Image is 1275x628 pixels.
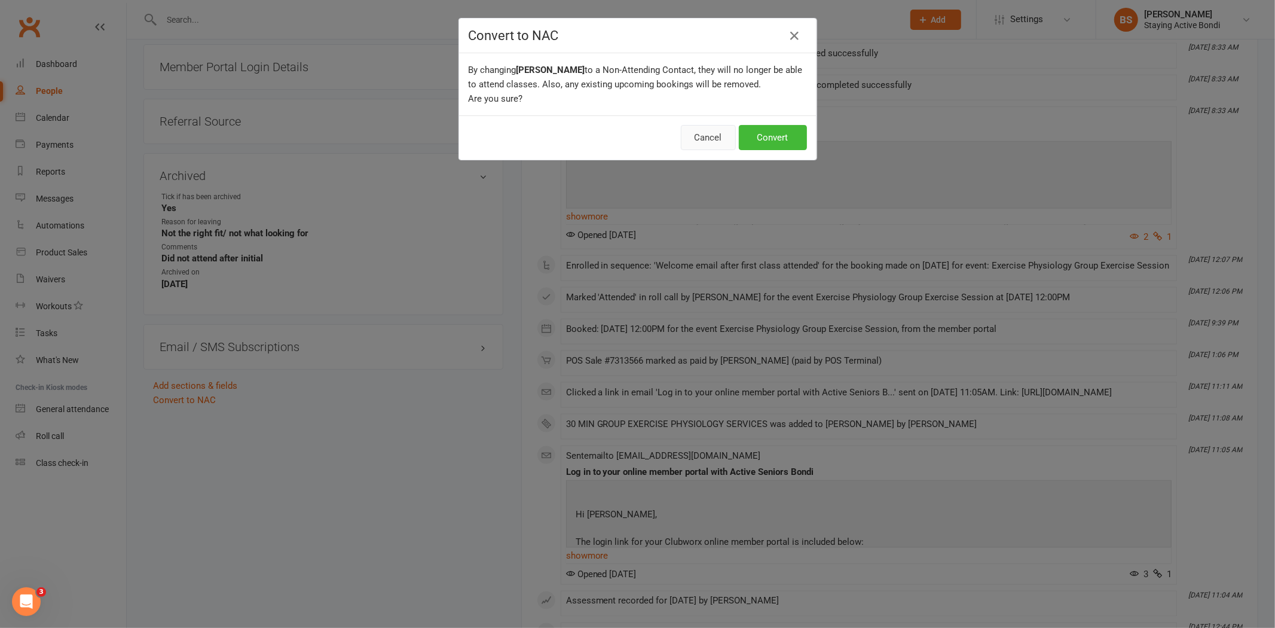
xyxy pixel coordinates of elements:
[12,587,41,616] iframe: Intercom live chat
[459,53,817,115] div: By changing to a Non-Attending Contact, they will no longer be able to attend classes. Also, any ...
[681,125,736,150] button: Cancel
[785,26,805,45] button: Close
[36,587,46,597] span: 3
[469,28,807,43] h4: Convert to NAC
[516,65,585,75] b: [PERSON_NAME]
[739,125,807,150] button: Convert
